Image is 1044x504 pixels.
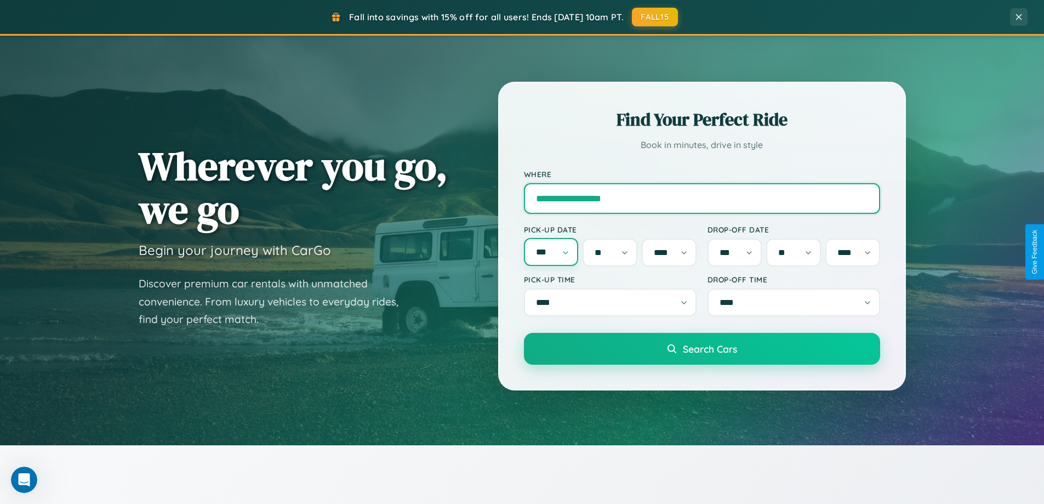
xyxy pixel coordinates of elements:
[683,343,737,355] span: Search Cars
[524,275,697,284] label: Pick-up Time
[139,144,448,231] h1: Wherever you go, we go
[524,225,697,234] label: Pick-up Date
[11,467,37,493] iframe: Intercom live chat
[524,333,880,365] button: Search Cars
[524,107,880,132] h2: Find Your Perfect Ride
[1031,230,1039,274] div: Give Feedback
[139,275,413,329] p: Discover premium car rentals with unmatched convenience. From luxury vehicles to everyday rides, ...
[139,242,331,258] h3: Begin your journey with CarGo
[524,137,880,153] p: Book in minutes, drive in style
[632,8,678,26] button: FALL15
[708,275,880,284] label: Drop-off Time
[708,225,880,234] label: Drop-off Date
[349,12,624,22] span: Fall into savings with 15% off for all users! Ends [DATE] 10am PT.
[524,169,880,179] label: Where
